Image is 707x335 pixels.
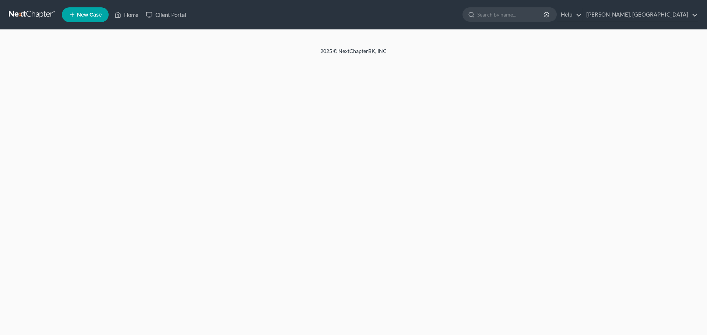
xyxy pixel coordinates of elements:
a: Client Portal [142,8,190,21]
div: 2025 © NextChapterBK, INC [144,47,563,61]
a: [PERSON_NAME], [GEOGRAPHIC_DATA] [583,8,698,21]
a: Help [557,8,582,21]
input: Search by name... [477,8,545,21]
span: New Case [77,12,102,18]
a: Home [111,8,142,21]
